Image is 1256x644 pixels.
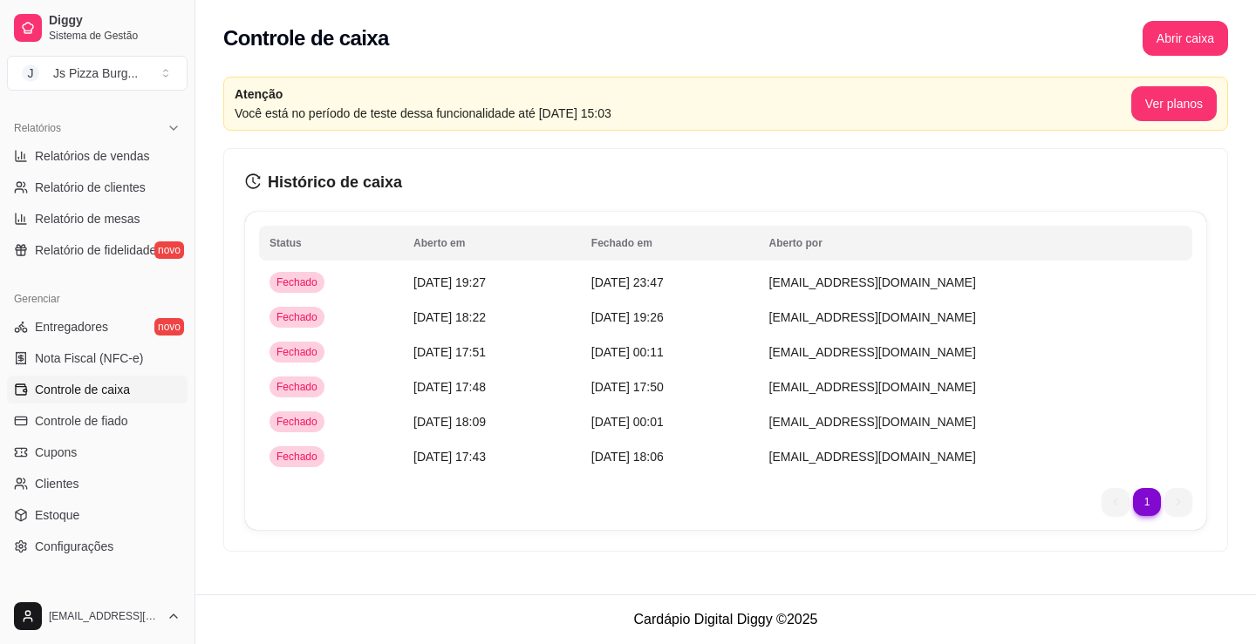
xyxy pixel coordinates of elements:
[413,415,486,429] span: [DATE] 18:09
[35,210,140,227] span: Relatório de mesas
[235,104,1131,123] article: Você está no período de teste dessa funcionalidade até [DATE] 15:03
[7,7,188,49] a: DiggySistema de Gestão
[49,13,181,29] span: Diggy
[591,450,664,464] span: [DATE] 18:06
[7,56,188,91] button: Select a team
[769,415,976,429] span: [EMAIL_ADDRESS][DOMAIN_NAME]
[591,345,664,359] span: [DATE] 00:11
[273,450,321,464] span: Fechado
[759,226,1192,261] th: Aberto por
[413,275,486,289] span: [DATE] 19:27
[35,318,108,336] span: Entregadores
[7,313,188,341] a: Entregadoresnovo
[1131,86,1217,121] button: Ver planos
[403,226,581,261] th: Aberto em
[35,349,143,367] span: Nota Fiscal (NFC-e)
[35,538,113,555] span: Configurações
[7,407,188,435] a: Controle de fiado
[49,29,181,43] span: Sistema de Gestão
[273,275,321,289] span: Fechado
[769,345,976,359] span: [EMAIL_ADDRESS][DOMAIN_NAME]
[591,275,664,289] span: [DATE] 23:47
[35,381,130,398] span: Controle de caixa
[1133,488,1161,516] li: pagination item 1 active
[7,595,188,637] button: [EMAIL_ADDRESS][DOMAIN_NAME]
[53,64,138,82] div: Js Pizza Burg ...
[195,594,1256,644] footer: Cardápio Digital Diggy © 2025
[591,310,664,324] span: [DATE] 19:26
[581,226,759,261] th: Fechado em
[769,275,976,289] span: [EMAIL_ADDRESS][DOMAIN_NAME]
[591,380,664,394] span: [DATE] 17:50
[413,345,486,359] span: [DATE] 17:51
[7,205,188,233] a: Relatório de mesas
[35,147,150,165] span: Relatórios de vendas
[769,310,976,324] span: [EMAIL_ADDRESS][DOMAIN_NAME]
[7,376,188,403] a: Controle de caixa
[1143,21,1228,56] button: Abrir caixa
[7,532,188,560] a: Configurações
[35,506,79,524] span: Estoque
[1131,97,1217,111] a: Ver planos
[35,179,146,196] span: Relatório de clientes
[35,475,79,492] span: Clientes
[223,24,389,52] h2: Controle de caixa
[591,415,664,429] span: [DATE] 00:01
[7,470,188,498] a: Clientes
[7,438,188,466] a: Cupons
[7,344,188,372] a: Nota Fiscal (NFC-e)
[273,310,321,324] span: Fechado
[769,380,976,394] span: [EMAIL_ADDRESS][DOMAIN_NAME]
[7,236,188,264] a: Relatório de fidelidadenovo
[35,444,77,461] span: Cupons
[259,226,403,261] th: Status
[7,173,188,201] a: Relatório de clientes
[14,121,61,135] span: Relatórios
[245,170,1206,194] h3: Histórico de caixa
[413,380,486,394] span: [DATE] 17:48
[49,609,160,623] span: [EMAIL_ADDRESS][DOMAIN_NAME]
[413,450,486,464] span: [DATE] 17:43
[7,142,188,170] a: Relatórios de vendas
[35,412,128,430] span: Controle de fiado
[413,310,486,324] span: [DATE] 18:22
[273,345,321,359] span: Fechado
[273,415,321,429] span: Fechado
[22,64,39,82] span: J
[769,450,976,464] span: [EMAIL_ADDRESS][DOMAIN_NAME]
[273,380,321,394] span: Fechado
[35,241,156,259] span: Relatório de fidelidade
[245,173,261,189] span: history
[1093,479,1201,525] nav: pagination navigation
[235,85,1131,104] article: Atenção
[7,501,188,529] a: Estoque
[7,285,188,313] div: Gerenciar
[7,581,188,609] div: Diggy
